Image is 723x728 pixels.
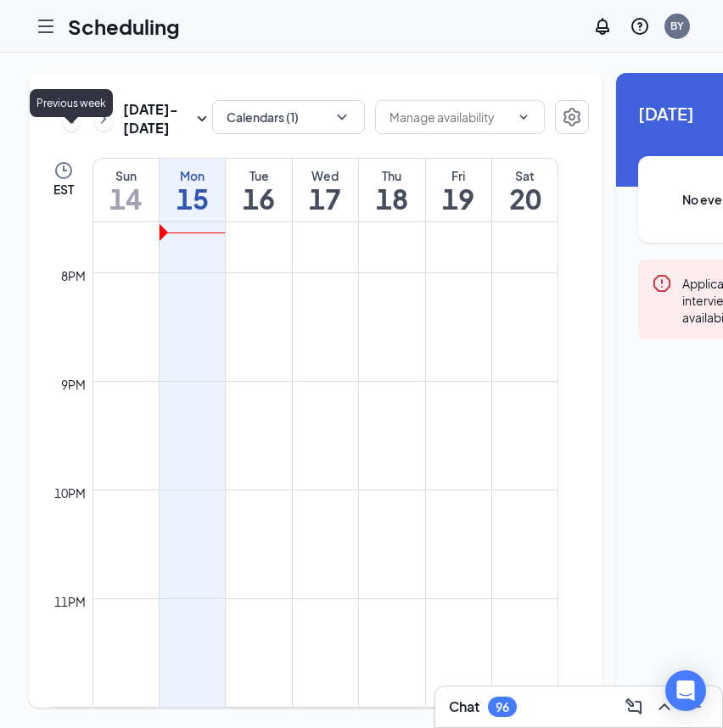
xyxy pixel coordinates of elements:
[426,167,491,184] div: Fri
[51,484,89,502] div: 10pm
[160,167,225,184] div: Mon
[30,89,113,117] div: Previous week
[53,181,74,198] span: EST
[192,109,212,129] svg: SmallChevronDown
[51,592,89,611] div: 11pm
[93,167,159,184] div: Sun
[517,110,530,124] svg: ChevronDown
[492,184,558,213] h1: 20
[93,184,159,213] h1: 14
[492,167,558,184] div: Sat
[123,100,192,137] h3: [DATE] - [DATE]
[68,12,180,41] h1: Scheduling
[226,167,291,184] div: Tue
[562,107,582,127] svg: Settings
[426,159,491,221] a: September 19, 2025
[160,184,225,213] h1: 15
[652,273,672,294] svg: Error
[624,697,644,717] svg: ComposeMessage
[555,100,589,134] button: Settings
[93,159,159,221] a: September 14, 2025
[160,159,225,221] a: September 15, 2025
[226,159,291,221] a: September 16, 2025
[665,670,706,711] div: Open Intercom Messenger
[36,16,56,36] svg: Hamburger
[620,693,647,720] button: ComposeMessage
[293,184,358,213] h1: 17
[390,108,510,126] input: Manage availability
[496,700,509,714] div: 96
[630,16,650,36] svg: QuestionInfo
[359,167,424,184] div: Thu
[293,159,358,221] a: September 17, 2025
[58,375,89,394] div: 9pm
[449,697,479,716] h3: Chat
[555,100,589,137] a: Settings
[293,167,358,184] div: Wed
[654,697,675,717] svg: ChevronUp
[333,109,350,126] svg: ChevronDown
[58,266,89,285] div: 8pm
[359,184,424,213] h1: 18
[492,159,558,221] a: September 20, 2025
[670,19,684,33] div: BY
[359,159,424,221] a: September 18, 2025
[53,160,74,181] svg: Clock
[651,693,678,720] button: ChevronUp
[226,184,291,213] h1: 16
[212,100,365,134] button: Calendars (1)ChevronDown
[426,184,491,213] h1: 19
[592,16,613,36] svg: Notifications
